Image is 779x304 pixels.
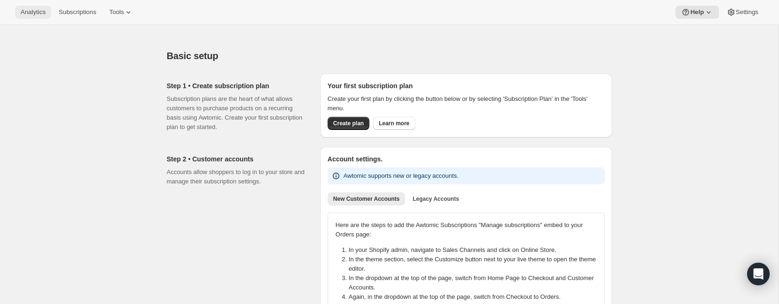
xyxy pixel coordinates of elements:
span: Help [690,8,704,16]
p: Here are the steps to add the Awtomic Subscriptions "Manage subscriptions" embed to your Orders p... [336,220,597,239]
p: Create your first plan by clicking the button below or by selecting 'Subscription Plan' in the 'T... [328,94,605,113]
p: Awtomic supports new or legacy accounts. [344,171,458,181]
button: New Customer Accounts [328,192,405,205]
span: Tools [109,8,124,16]
p: Subscription plans are the heart of what allows customers to purchase products on a recurring bas... [167,94,305,132]
span: Basic setup [167,51,218,61]
span: New Customer Accounts [333,195,400,203]
a: Learn more [373,117,415,130]
button: Help [675,6,719,19]
span: Subscriptions [59,8,96,16]
li: In the dropdown at the top of the page, switch from Home Page to Checkout and Customer Accounts. [349,274,602,292]
span: Legacy Accounts [412,195,459,203]
button: Legacy Accounts [407,192,464,205]
span: Analytics [21,8,45,16]
p: Accounts allow shoppers to log in to your store and manage their subscription settings. [167,167,305,186]
h2: Your first subscription plan [328,81,605,91]
li: In your Shopify admin, navigate to Sales Channels and click on Online Store. [349,245,602,255]
span: Create plan [333,120,364,127]
h2: Step 1 • Create subscription plan [167,81,305,91]
button: Settings [721,6,764,19]
h2: Account settings. [328,154,605,164]
span: Learn more [379,120,409,127]
button: Create plan [328,117,369,130]
span: Settings [736,8,758,16]
h2: Step 2 • Customer accounts [167,154,305,164]
li: In the theme section, select the Customize button next to your live theme to open the theme editor. [349,255,602,274]
li: Again, in the dropdown at the top of the page, switch from Checkout to Orders. [349,292,602,302]
button: Subscriptions [53,6,102,19]
div: Open Intercom Messenger [747,263,770,285]
button: Tools [104,6,139,19]
button: Analytics [15,6,51,19]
